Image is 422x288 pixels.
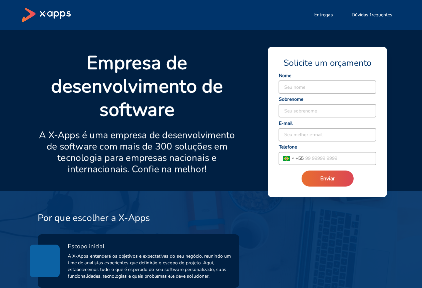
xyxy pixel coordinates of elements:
[279,104,376,117] input: Seu sobrenome
[302,171,354,187] button: Enviar
[314,12,333,18] span: Entregas
[68,242,104,250] span: Escopo inicial
[38,212,150,224] h3: Por que escolher a X-Apps
[38,129,237,175] p: A X-Apps é uma empresa de desenvolvimento de software com mais de 300 soluções em tecnologia para...
[68,253,232,280] span: A X-Apps entenderá os objetivos e expectativas do seu negócio, reunindo um time de analistas expe...
[284,57,371,69] span: Solicite um orçamento
[320,175,335,182] span: Enviar
[344,8,401,22] button: Dúvidas frequentes
[304,152,376,165] input: 99 99999 9999
[279,128,376,141] input: Seu melhor e-mail
[38,51,237,121] p: Empresa de desenvolvimento de software
[352,12,393,18] span: Dúvidas frequentes
[296,155,304,162] span: + 55
[306,8,341,22] button: Entregas
[279,81,376,93] input: Seu nome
